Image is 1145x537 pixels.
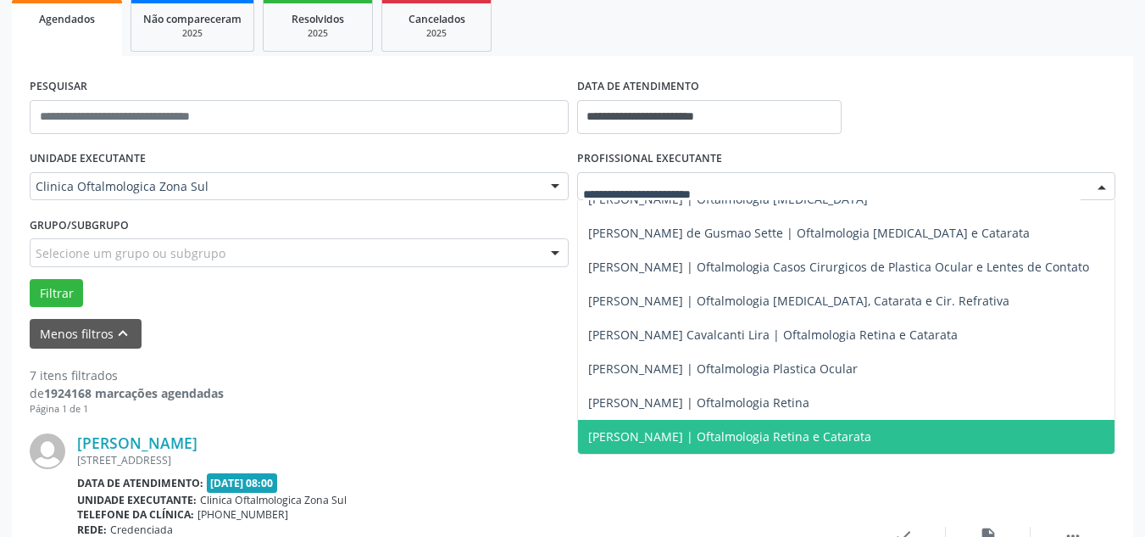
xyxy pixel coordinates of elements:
[110,523,173,537] span: Credenciada
[197,507,288,522] span: [PHONE_NUMBER]
[143,12,242,26] span: Não compareceram
[207,473,278,493] span: [DATE] 08:00
[30,366,224,384] div: 7 itens filtrados
[114,324,132,343] i: keyboard_arrow_up
[77,453,861,467] div: [STREET_ADDRESS]
[588,394,809,411] span: [PERSON_NAME] | Oftalmologia Retina
[77,476,203,490] b: Data de atendimento:
[30,74,87,100] label: PESQUISAR
[39,12,95,26] span: Agendados
[77,507,194,522] b: Telefone da clínica:
[36,178,534,195] span: Clinica Oftalmologica Zona Sul
[30,212,129,238] label: Grupo/Subgrupo
[588,225,1030,241] span: [PERSON_NAME] de Gusmao Sette | Oftalmologia [MEDICAL_DATA] e Catarata
[36,244,225,262] span: Selecione um grupo ou subgrupo
[588,361,858,377] span: [PERSON_NAME] | Oftalmologia Plastica Ocular
[77,493,197,507] b: Unidade executante:
[30,279,83,308] button: Filtrar
[30,384,224,402] div: de
[77,434,197,452] a: [PERSON_NAME]
[588,428,871,445] span: [PERSON_NAME] | Oftalmologia Retina e Catarata
[292,12,344,26] span: Resolvidos
[77,523,107,537] b: Rede:
[577,74,699,100] label: DATA DE ATENDIMENTO
[588,327,958,343] span: [PERSON_NAME] Cavalcanti Lira | Oftalmologia Retina e Catarata
[394,27,479,40] div: 2025
[577,146,722,172] label: PROFISSIONAL EXECUTANTE
[30,319,142,349] button: Menos filtroskeyboard_arrow_up
[30,434,65,469] img: img
[44,385,224,401] strong: 1924168 marcações agendadas
[588,259,1089,275] span: [PERSON_NAME] | Oftalmologia Casos Cirurgicos de Plastica Ocular e Lentes de Contato
[30,402,224,417] div: Página 1 de 1
[143,27,242,40] div: 2025
[275,27,360,40] div: 2025
[30,146,146,172] label: UNIDADE EXECUTANTE
[409,12,465,26] span: Cancelados
[200,493,347,507] span: Clinica Oftalmologica Zona Sul
[588,293,1009,309] span: [PERSON_NAME] | Oftalmologia [MEDICAL_DATA], Catarata e Cir. Refrativa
